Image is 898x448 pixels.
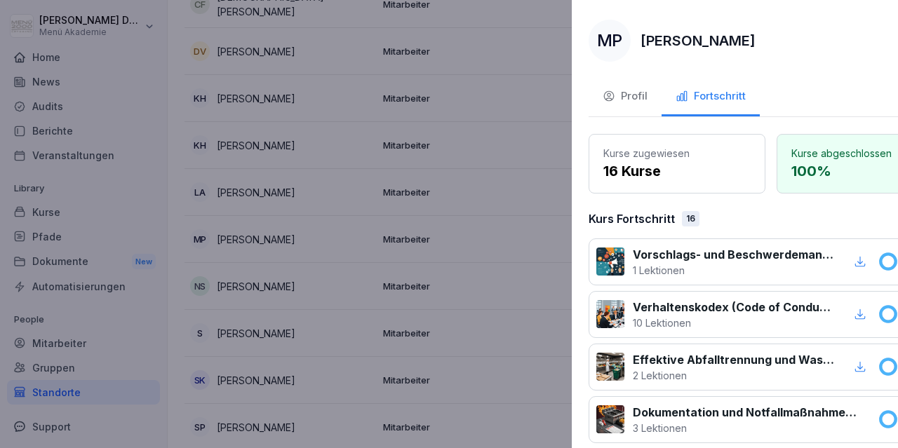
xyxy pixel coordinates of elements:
p: Vorschlags- und Beschwerdemanagement bei Menü 2000 [633,246,834,263]
p: 16 Kurse [603,161,751,182]
p: Dokumentation und Notfallmaßnahmen bei Fritteusen [633,404,861,421]
div: Profil [603,88,648,104]
button: Profil [589,79,662,116]
button: Fortschritt [662,79,760,116]
div: 16 [682,211,699,226]
div: Fortschritt [676,88,746,104]
p: Verhaltenskodex (Code of Conduct) Menü 2000 [633,299,834,315]
p: [PERSON_NAME] [641,30,756,51]
p: 10 Lektionen [633,315,834,330]
p: 3 Lektionen [633,421,861,435]
div: MP [589,20,631,62]
p: 1 Lektionen [633,263,834,278]
p: 2 Lektionen [633,368,834,383]
p: Kurs Fortschritt [589,210,675,227]
p: Effektive Abfalltrennung und Wastemanagement im Catering [633,351,834,368]
p: Kurse zugewiesen [603,146,751,161]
